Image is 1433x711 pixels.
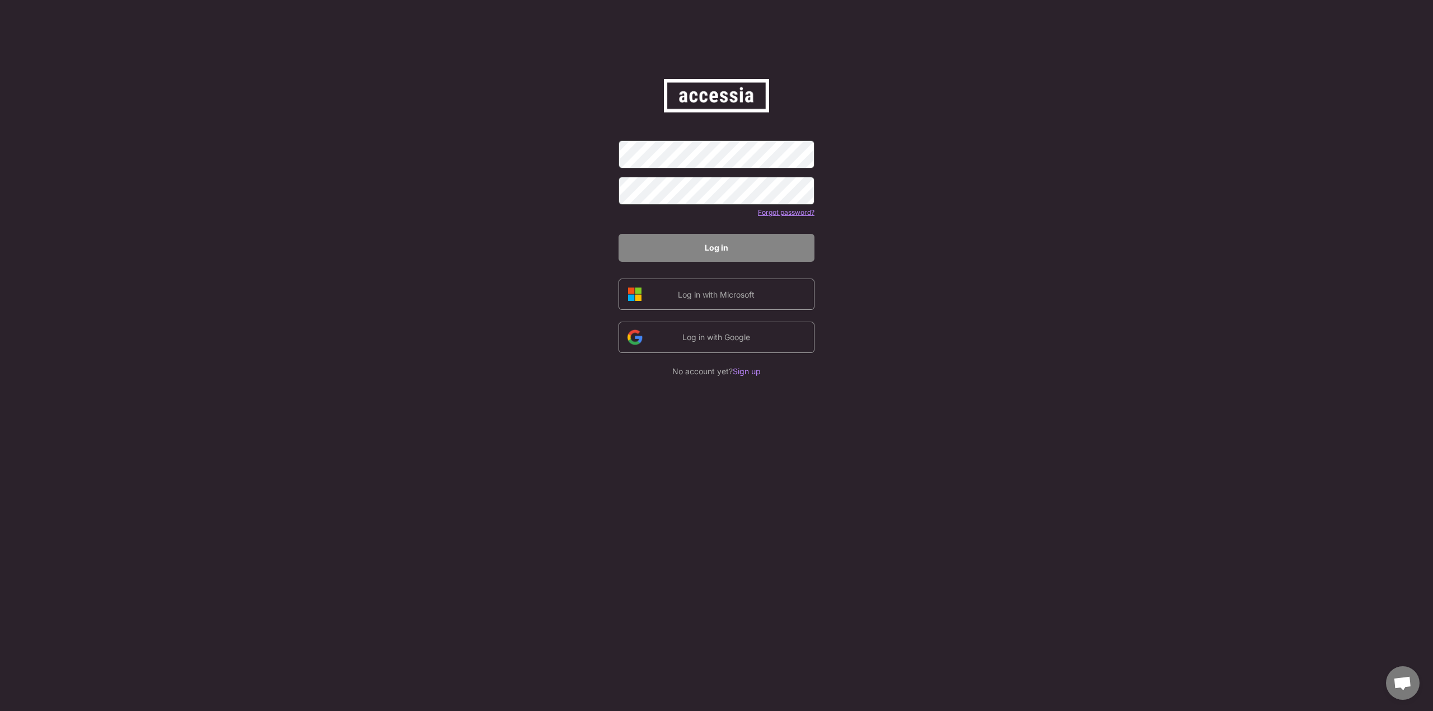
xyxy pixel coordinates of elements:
[619,234,814,262] button: Log in
[619,365,814,377] div: No account yet?
[669,331,764,343] div: Log in with Google
[754,208,814,218] div: Forgot password?
[733,366,761,376] font: Sign up
[669,289,764,300] div: Log in with Microsoft
[1386,666,1420,700] a: Chat öffnen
